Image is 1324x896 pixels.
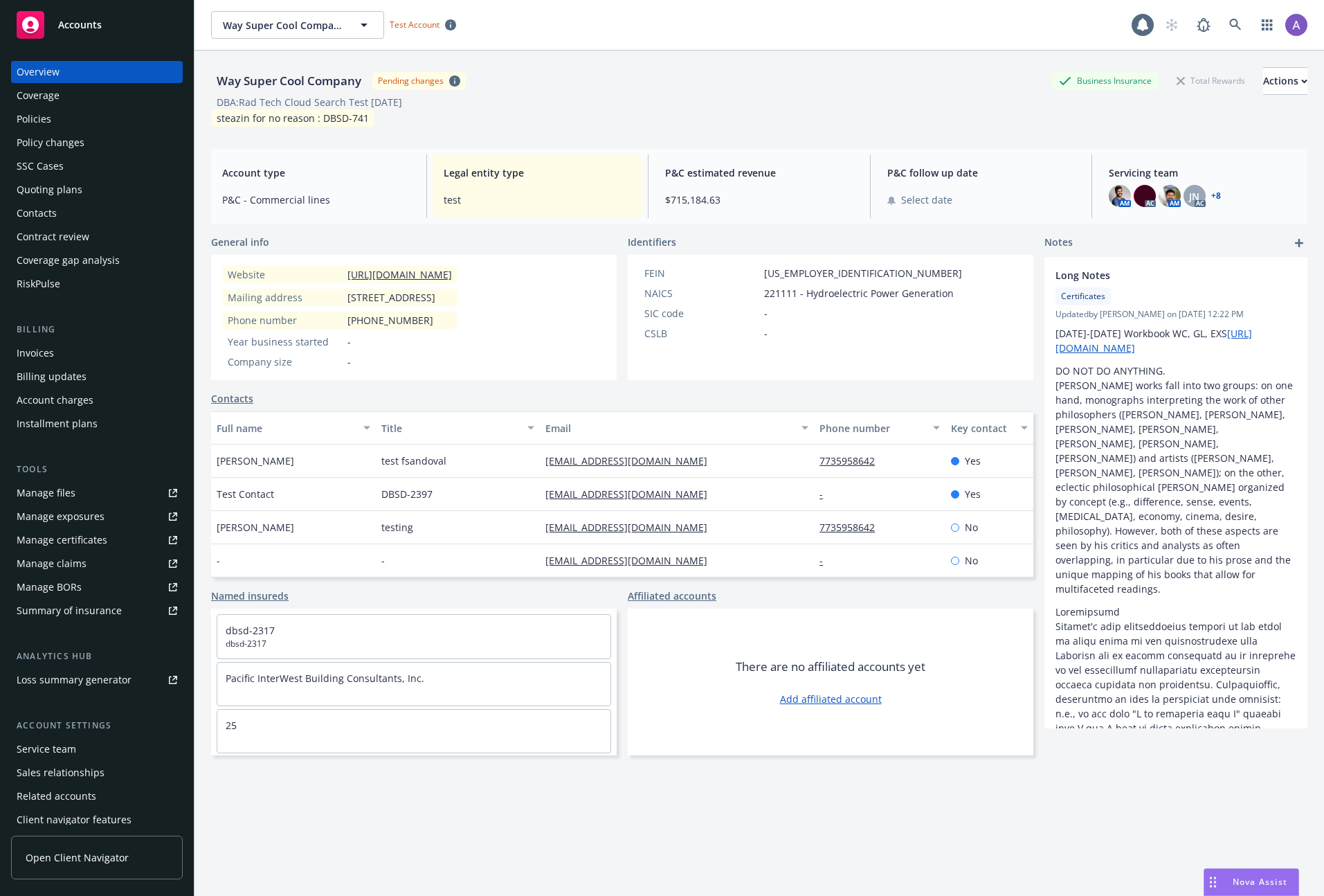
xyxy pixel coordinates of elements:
div: RiskPulse [17,273,60,295]
span: [PERSON_NAME] [217,454,294,468]
div: Phone number [819,421,925,436]
p: DO NOT DO ANYTHING. [PERSON_NAME] works fall into two groups: on one hand, monographs interpretin... [1055,364,1296,596]
span: Test Account [384,17,462,32]
button: Key contact [945,411,1033,445]
a: Manage files [11,482,183,504]
div: steazin for no reason : DBSD-741 [211,109,374,127]
a: [EMAIL_ADDRESS][DOMAIN_NAME] [545,454,718,467]
span: - [217,553,220,568]
a: Manage exposures [11,505,183,528]
a: Policy changes [11,132,183,154]
div: NAICS [644,286,759,301]
a: RiskPulse [11,273,183,295]
a: Affiliated accounts [628,589,716,603]
span: Way Super Cool Company [223,18,343,33]
span: Open Client Navigator [26,850,129,865]
span: $715,184.63 [665,192,853,207]
span: 221111 - Hydroelectric Power Generation [764,286,954,301]
button: Nova Assist [1204,868,1299,896]
div: Manage BORs [17,576,82,598]
div: Company size [228,355,342,369]
div: Related accounts [17,785,96,807]
div: Overview [17,61,60,83]
span: P&C estimated revenue [665,165,853,180]
a: 25 [226,719,237,732]
span: Test Account [390,19,439,30]
span: - [347,355,351,369]
button: Phone number [814,411,945,445]
span: [PERSON_NAME] [217,520,294,535]
a: Overview [11,61,183,83]
span: Select date [901,192,952,207]
div: Phone number [228,313,342,328]
button: Way Super Cool Company [211,11,384,39]
div: Website [228,267,342,282]
div: Actions [1263,68,1307,94]
a: Add affiliated account [780,692,882,706]
img: photo [1159,185,1181,207]
span: Legal entity type [444,165,631,180]
img: photo [1109,185,1131,207]
a: Contacts [211,391,253,406]
span: [PHONE_NUMBER] [347,313,433,328]
a: Coverage [11,84,183,107]
a: Search [1222,11,1249,39]
span: Test Contact [217,487,274,501]
a: Summary of insurance [11,600,183,622]
div: Loss summary generator [17,669,132,691]
a: Account charges [11,389,183,411]
img: photo [1134,185,1156,207]
a: Switch app [1253,11,1281,39]
a: Manage certificates [11,529,183,551]
span: Pending changes [372,72,466,89]
div: Full name [217,421,355,436]
a: Accounts [11,6,183,44]
div: Coverage [17,84,60,107]
a: [URL][DOMAIN_NAME] [347,268,452,281]
a: Related accounts [11,785,183,807]
div: Account settings [11,719,183,733]
span: Yes [965,487,981,501]
div: CSLB [644,326,759,341]
span: [US_EMPLOYER_IDENTIFICATION_NUMBER] [764,266,962,280]
div: Policy changes [17,132,84,154]
a: Named insureds [211,589,289,603]
span: Accounts [58,19,102,30]
div: Business Insurance [1052,72,1159,89]
a: SSC Cases [11,155,183,177]
a: edit [1260,268,1277,285]
a: [EMAIL_ADDRESS][DOMAIN_NAME] [545,521,718,534]
div: Year business started [228,334,342,349]
span: Updated by [PERSON_NAME] on [DATE] 12:22 PM [1055,308,1296,321]
a: 7735958642 [819,521,886,534]
a: - [819,487,834,501]
span: P&C - Commercial lines [222,192,410,207]
div: Mailing address [228,290,342,305]
span: No [965,553,978,568]
a: Coverage gap analysis [11,249,183,271]
a: dbsd-2317 [226,624,275,637]
div: Account charges [17,389,93,411]
div: Title [381,421,520,436]
div: Manage claims [17,553,87,575]
a: Installment plans [11,413,183,435]
span: Notes [1044,235,1073,251]
a: Pacific InterWest Building Consultants, Inc. [226,672,424,685]
button: Full name [211,411,376,445]
a: Invoices [11,342,183,364]
div: SSC Cases [17,155,64,177]
a: Manage claims [11,553,183,575]
span: - [347,334,351,349]
span: Long Notes [1055,268,1260,283]
span: test [444,192,631,207]
span: Identifiers [628,235,676,249]
span: Yes [965,454,981,468]
span: test fsandoval [381,454,446,468]
a: +8 [1211,192,1221,200]
div: Invoices [17,342,54,364]
span: General info [211,235,269,249]
a: - [819,554,834,567]
div: SIC code [644,306,759,321]
a: add [1291,235,1307,251]
a: Policies [11,108,183,130]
